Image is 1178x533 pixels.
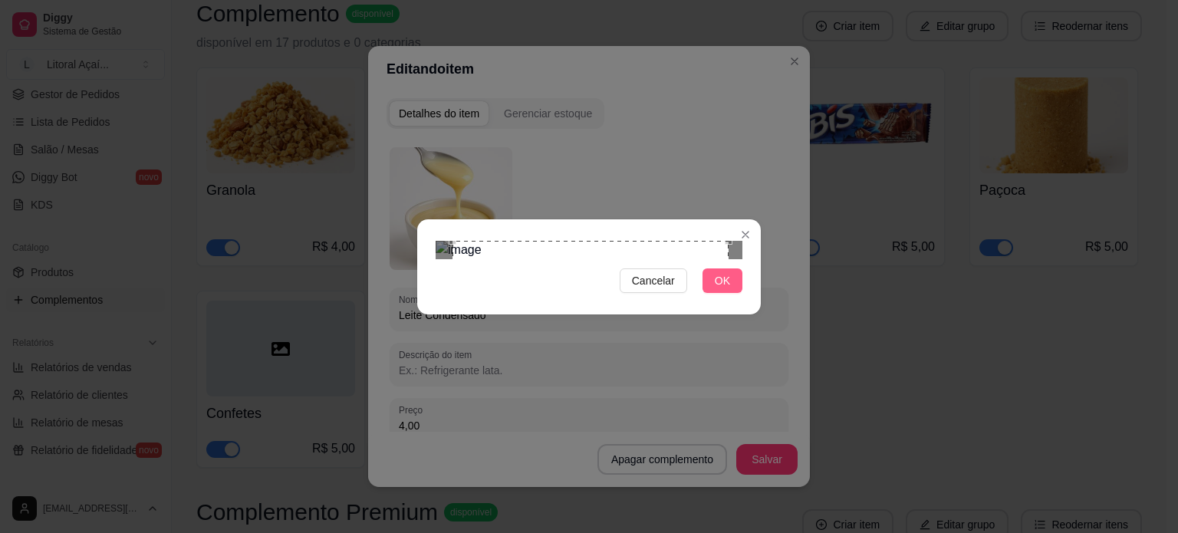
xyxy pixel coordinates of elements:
div: Use the arrow keys to move the crop selection area [452,241,729,517]
button: Close [733,222,758,247]
img: image [436,241,742,259]
button: OK [703,268,742,293]
span: Cancelar [632,272,675,289]
span: OK [715,272,730,289]
button: Cancelar [620,268,687,293]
